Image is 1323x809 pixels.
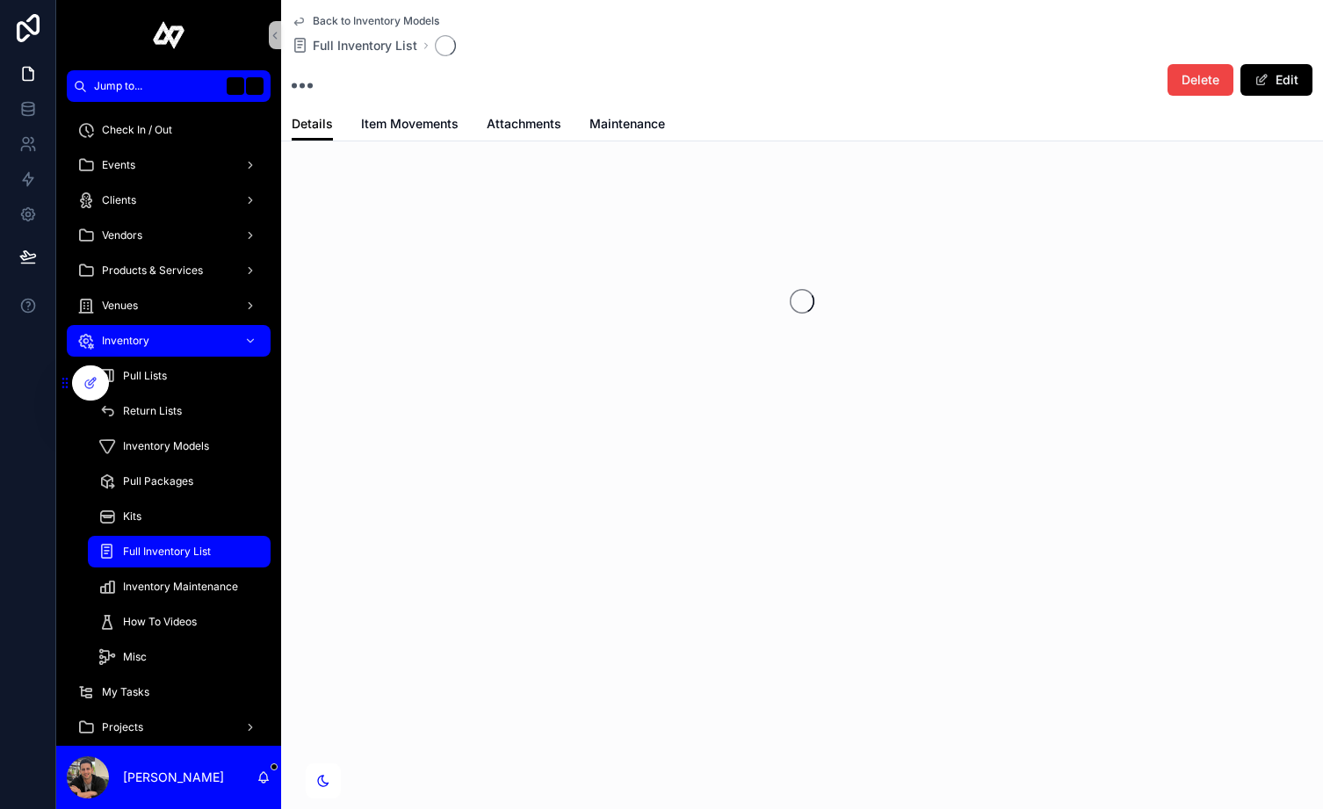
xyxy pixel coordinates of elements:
span: Full Inventory List [313,37,417,54]
span: Inventory [102,334,149,348]
a: How To Videos [88,606,271,638]
a: Clients [67,184,271,216]
a: Item Movements [361,108,459,143]
span: Projects [102,720,143,734]
a: Inventory [67,325,271,357]
a: Full Inventory List [88,536,271,567]
span: Return Lists [123,404,182,418]
span: My Tasks [102,685,149,699]
a: Return Lists [88,395,271,427]
span: Jump to... [94,79,220,93]
span: Check In / Out [102,123,172,137]
span: Inventory Maintenance [123,580,238,594]
span: Details [292,115,333,133]
a: Misc [88,641,271,673]
span: Pull Packages [123,474,193,488]
span: Events [102,158,135,172]
span: Full Inventory List [123,545,211,559]
a: Attachments [487,108,561,143]
span: Inventory Models [123,439,209,453]
span: Item Movements [361,115,459,133]
a: Check In / Out [67,114,271,146]
span: Venues [102,299,138,313]
button: Edit [1240,64,1312,96]
span: K [248,79,262,93]
a: Maintenance [589,108,665,143]
span: Back to Inventory Models [313,14,439,28]
button: Delete [1168,64,1233,96]
a: Kits [88,501,271,532]
a: Inventory Models [88,430,271,462]
span: Maintenance [589,115,665,133]
a: Pull Packages [88,466,271,497]
span: Kits [123,509,141,524]
a: Full Inventory List [292,37,417,54]
span: Products & Services [102,264,203,278]
span: Misc [123,650,147,664]
div: scrollable content [56,102,281,746]
span: Attachments [487,115,561,133]
span: Clients [102,193,136,207]
a: Pull Lists [88,360,271,392]
span: How To Videos [123,615,197,629]
img: App logo [153,21,185,49]
a: Projects [67,711,271,743]
span: Vendors [102,228,142,242]
a: Venues [67,290,271,321]
a: Back to Inventory Models [292,14,439,28]
a: Inventory Maintenance [88,571,271,603]
span: Pull Lists [123,369,167,383]
a: Products & Services [67,255,271,286]
a: Details [292,108,333,141]
button: Jump to...K [67,70,271,102]
a: Events [67,149,271,181]
a: Vendors [67,220,271,251]
p: [PERSON_NAME] [123,769,224,786]
a: My Tasks [67,676,271,708]
span: Delete [1182,71,1219,89]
